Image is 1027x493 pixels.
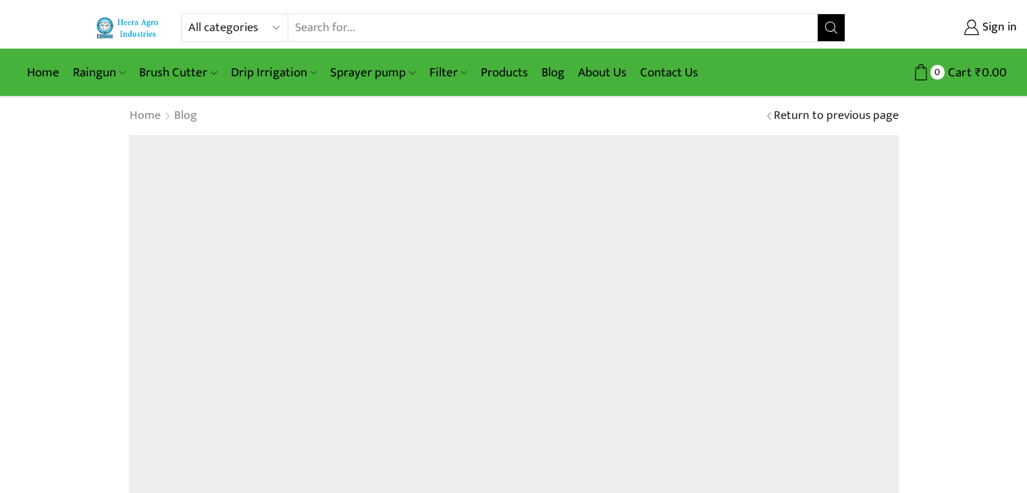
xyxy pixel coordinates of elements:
[224,57,323,88] a: Drip Irrigation
[474,57,535,88] a: Products
[930,65,945,79] span: 0
[866,16,1017,40] a: Sign in
[129,107,161,125] a: Home
[818,14,845,41] button: Search button
[945,63,972,82] span: Cart
[323,57,422,88] a: Sprayer pump
[288,14,818,41] input: Search for...
[979,19,1017,36] span: Sign in
[20,57,66,88] a: Home
[423,57,474,88] a: Filter
[859,60,1007,85] a: 0 Cart ₹0.00
[66,57,132,88] a: Raingun
[774,107,899,125] a: Return to previous page
[633,57,705,88] a: Contact Us
[975,62,982,83] span: ₹
[535,57,571,88] a: Blog
[571,57,633,88] a: About Us
[975,62,1007,83] bdi: 0.00
[132,57,223,88] a: Brush Cutter
[174,107,198,125] a: Blog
